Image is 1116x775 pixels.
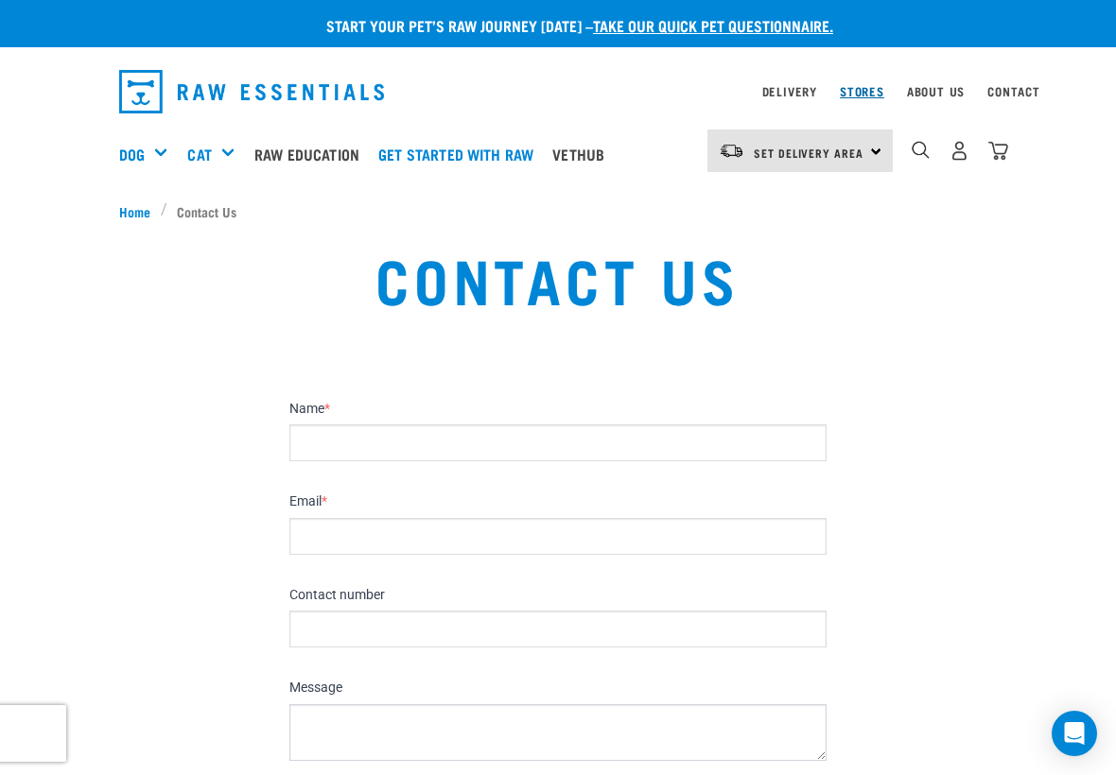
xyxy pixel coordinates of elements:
[289,493,827,510] label: Email
[950,141,969,161] img: user.png
[289,587,827,604] label: Contact number
[1052,711,1097,756] div: Open Intercom Messenger
[987,88,1040,95] a: Contact
[119,201,150,221] span: Home
[119,201,161,221] a: Home
[988,141,1008,161] img: home-icon@2x.png
[119,70,384,113] img: Raw Essentials Logo
[719,143,744,160] img: van-moving.png
[289,401,827,418] label: Name
[907,88,965,95] a: About Us
[754,149,863,156] span: Set Delivery Area
[912,141,930,159] img: home-icon-1@2x.png
[762,88,817,95] a: Delivery
[593,21,833,29] a: take our quick pet questionnaire.
[187,143,211,165] a: Cat
[548,116,619,192] a: Vethub
[119,143,145,165] a: Dog
[840,88,884,95] a: Stores
[104,62,1012,121] nav: dropdown navigation
[374,116,548,192] a: Get started with Raw
[220,244,897,312] h1: Contact Us
[250,116,374,192] a: Raw Education
[119,201,997,221] nav: breadcrumbs
[289,680,827,697] label: Message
